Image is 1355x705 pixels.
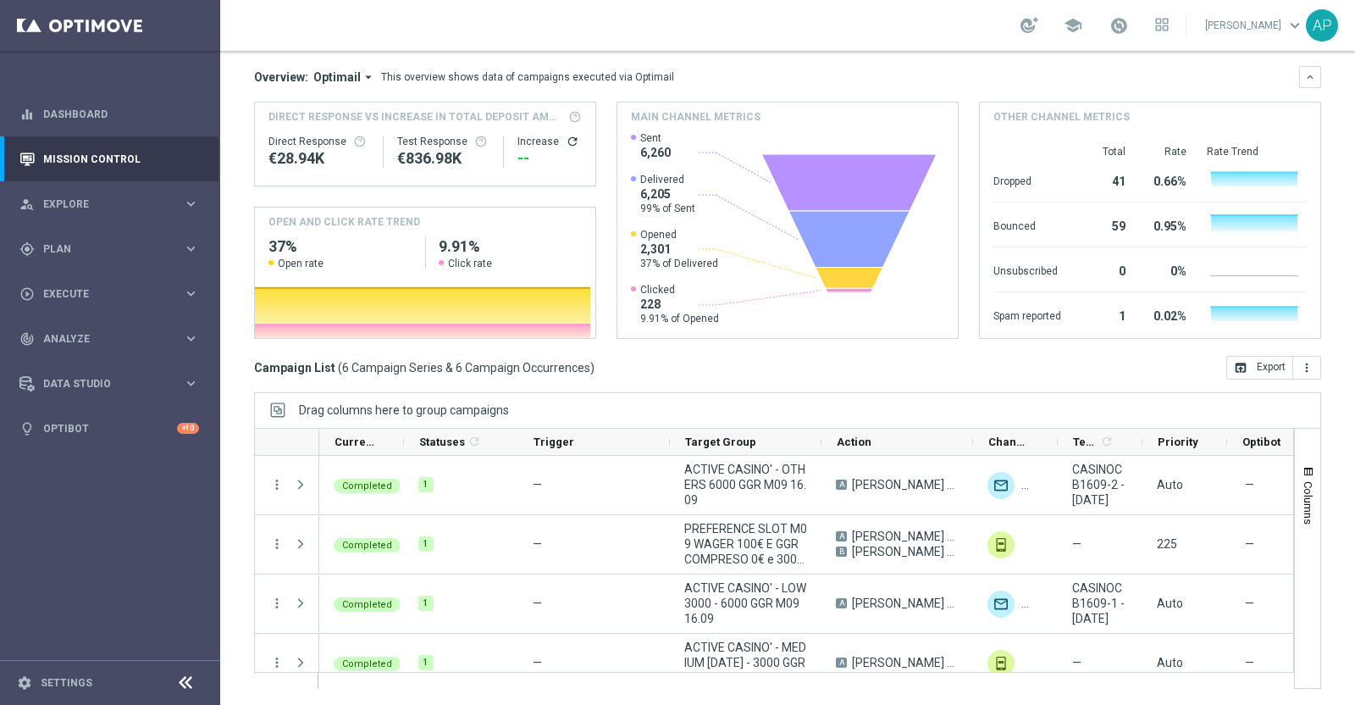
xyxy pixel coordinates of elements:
span: ACTIVE CASINO' - MEDIUM 1000 - 3000 GGR M09 16.09 [684,640,807,686]
div: Analyze [19,331,183,347]
i: keyboard_arrow_right [183,286,199,302]
h3: Overview: [254,69,308,85]
img: In-app Inbox [987,531,1015,558]
span: Optimail [313,69,361,85]
button: Data Studio keyboard_arrow_right [19,377,200,391]
div: Rate Trend [1207,145,1307,158]
div: €28,935 [268,148,369,169]
div: 1 [418,477,434,492]
span: — [533,478,542,491]
i: gps_fixed [19,241,35,257]
i: person_search [19,197,35,212]
span: A [836,658,847,668]
i: equalizer [19,107,35,122]
span: Optibot [1242,436,1280,448]
span: — [1245,596,1254,611]
i: keyboard_arrow_down [1304,71,1316,83]
div: +10 [177,423,199,434]
div: Mission Control [19,136,199,181]
span: 6,260 [640,145,671,160]
button: person_search Explore keyboard_arrow_right [19,197,200,211]
span: ACTIVE CASINO' - OTHERS 6000 GGR M09 16.09 [684,462,807,508]
div: Unsubscribed [993,256,1061,283]
div: Data Studio [19,376,183,391]
div: €836,980 [397,148,490,169]
h4: OPEN AND CLICK RATE TREND [268,214,420,230]
span: — [533,537,542,551]
i: open_in_browser [1234,361,1247,375]
span: Clicked [640,283,719,297]
a: Dashboard [43,92,199,136]
img: In-app Inbox [1021,591,1048,618]
span: ACTIVE CASINO' - LOW 3000 - 6000 GGR M09 16.09 [684,580,807,626]
span: Drag columns here to group campaigns [299,403,509,417]
span: CASINOCB1609-1 - 16.09.2025 [1072,580,1128,626]
span: 2,301 [640,241,718,257]
span: 6,205 [640,186,695,202]
a: Settings [41,678,92,688]
i: settings [17,675,32,691]
span: Click rate [448,257,492,270]
div: 1 [418,536,434,552]
div: 1 [418,655,434,670]
span: Completed [342,599,392,610]
button: Mission Control [19,153,200,166]
i: more_vert [1300,361,1314,375]
span: — [1072,536,1081,552]
span: Statuses [419,436,465,448]
h4: Other channel metrics [993,109,1130,125]
i: more_vert [269,477,285,492]
span: ) [590,360,595,375]
button: keyboard_arrow_down [1299,66,1321,88]
div: Dropped [993,166,1061,193]
span: — [1245,536,1254,552]
button: more_vert [269,536,285,552]
button: more_vert [269,655,285,670]
div: Optimail [987,591,1015,618]
span: 9.91% of Opened [640,312,719,325]
div: Direct Response [268,135,369,148]
span: CASINOCB1609-2 - 16.09.2025 [1072,462,1128,508]
span: A [836,598,847,608]
h2: 37% [268,236,412,257]
div: 0 [1081,256,1125,283]
div: Explore [19,197,183,212]
i: keyboard_arrow_right [183,241,199,257]
span: FASCE RICARICA: TRA 20/49 EURO 20% CB PERSO CASINO' FINO A 300€ -TRA 50/99 EURO 25% CB PERSO CASI... [852,655,959,670]
span: A [836,480,847,490]
span: PREFERENCE SLOT M09 WAGER 100€ E GGR COMPRESO 0€ e 300€ 16.09 [684,521,807,567]
button: more_vert [1293,356,1321,380]
img: In-app Inbox [1021,472,1048,499]
div: gps_fixed Plan keyboard_arrow_right [19,242,200,256]
span: Calculate column [465,432,481,451]
span: ( [338,360,342,375]
i: arrow_drop_down [361,69,376,85]
a: [PERSON_NAME]keyboard_arrow_down [1203,13,1306,38]
colored-tag: Completed [334,536,401,552]
span: Trigger [534,436,574,448]
colored-tag: Completed [334,655,401,671]
span: Completed [342,540,392,551]
span: — [1072,655,1081,670]
span: A [836,531,847,541]
button: refresh [566,135,579,148]
span: Target Group [685,436,756,448]
i: refresh [467,435,481,448]
i: keyboard_arrow_right [183,330,199,347]
i: track_changes [19,331,35,347]
span: Channel [988,436,1029,448]
div: Total [1081,145,1125,158]
span: Completed [342,480,392,491]
h3: Campaign List [254,360,595,375]
a: Optibot [43,406,177,451]
div: track_changes Analyze keyboard_arrow_right [19,332,200,346]
span: Opened [640,228,718,241]
span: CB PERSO CASINO' 20% MAX 100 EURO - SPENDIBILE SLOT [852,596,959,611]
div: Spam reported [993,301,1061,328]
button: more_vert [269,596,285,611]
span: Delivered [640,173,695,186]
button: lightbulb Optibot +10 [19,422,200,436]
